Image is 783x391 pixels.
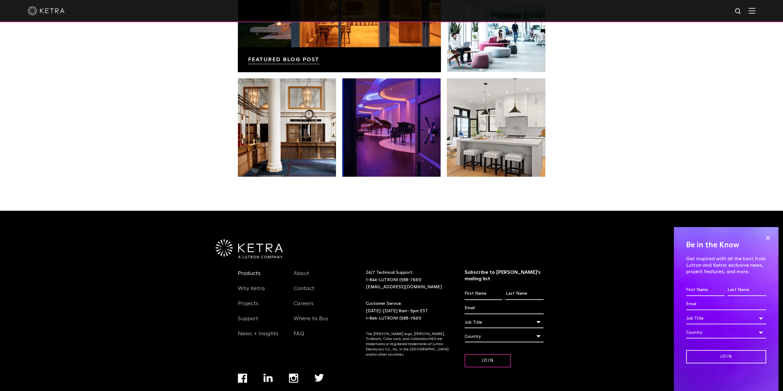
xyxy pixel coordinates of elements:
[366,278,421,282] a: 1-844-LUTRON1 (588-7661)
[294,330,304,345] a: FAQ
[686,256,766,275] p: Get inspired with all the best from Lutron and Ketra: exclusive news, project features, and more.
[734,8,742,15] img: search icon
[238,285,265,299] a: Why Ketra
[465,354,511,367] input: Join
[465,288,502,300] input: First Name
[366,285,442,289] a: [EMAIL_ADDRESS][DOMAIN_NAME]
[686,350,766,363] input: Join
[465,269,544,282] h3: Subscribe to [PERSON_NAME]’s mailing list
[294,300,314,314] a: Careers
[686,298,766,310] input: Email
[263,373,273,382] img: linkedin
[28,6,65,15] img: ketra-logo-2019-white
[366,332,449,357] p: The [PERSON_NAME] logo, [PERSON_NAME], TruBeam, Color Lock, and Calibration360 are trademarks or ...
[238,330,278,345] a: News + Insights
[686,284,725,296] input: First Name
[294,269,340,345] div: Navigation Menu
[216,239,283,258] img: Ketra-aLutronCo_White_RGB
[238,300,258,314] a: Projects
[238,315,258,329] a: Support
[294,315,328,329] a: Where to Buy
[465,331,544,342] div: Country
[238,269,285,345] div: Navigation Menu
[465,317,544,328] div: Job Title
[505,288,543,300] input: Last Name
[749,8,755,14] img: Hamburger%20Nav.svg
[686,239,766,251] h4: Be in the Know
[686,327,766,338] div: Country
[366,300,449,322] p: Customer Service: [DATE]-[DATE] 8am- 5pm EST
[366,316,421,321] a: 1-844-LUTRON1 (588-7661)
[314,374,324,382] img: twitter
[728,284,766,296] input: Last Name
[465,302,544,314] input: Email
[238,270,261,284] a: Products
[366,269,449,291] p: 24/7 Technical Support:
[294,285,314,299] a: Contact
[686,313,766,324] div: Job Title
[238,373,247,383] img: facebook
[294,270,309,284] a: About
[289,373,298,383] img: instagram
